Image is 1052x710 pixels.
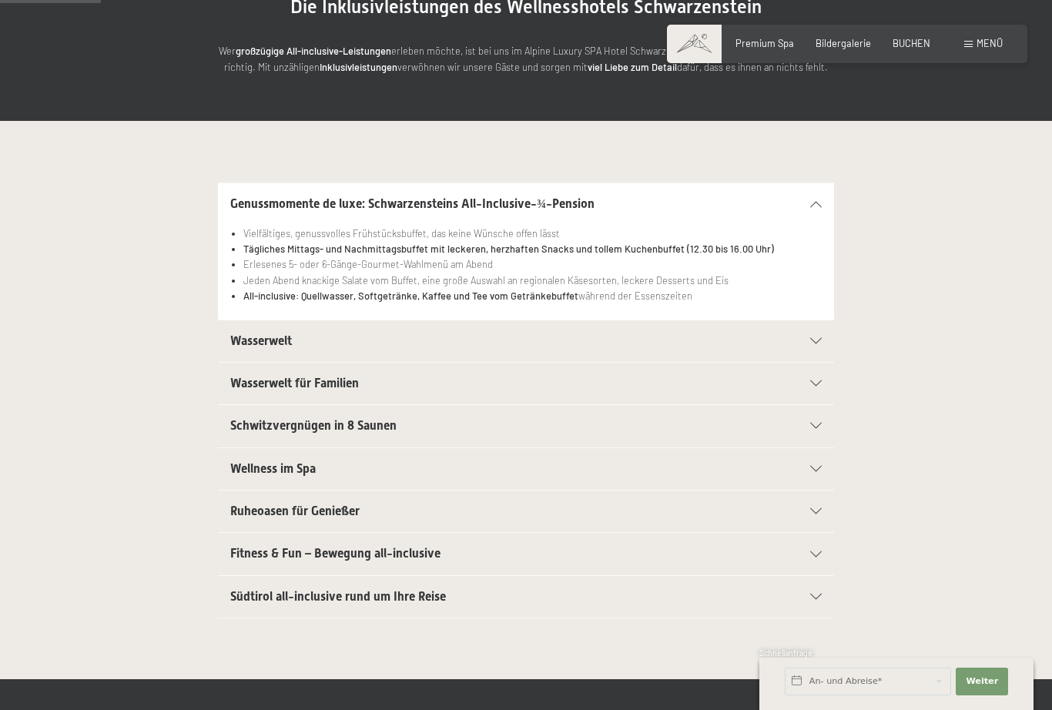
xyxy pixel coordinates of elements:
strong: großzügige All-inclusive-Leistungen [236,45,391,57]
strong: Inklusivleistungen [320,61,397,73]
strong: viel Liebe zum Detail [588,61,677,73]
li: Erlesenes 5- oder 6-Gänge-Gourmet-Wahlmenü am Abend [243,256,822,272]
p: Wer erleben möchte, ist bei uns im Alpine Luxury SPA Hotel Schwarzenstein im [GEOGRAPHIC_DATA] ge... [218,43,834,75]
span: Genussmomente de luxe: Schwarzensteins All-Inclusive-¾-Pension [230,196,595,211]
li: Jeden Abend knackige Salate vom Buffet, eine große Auswahl an regionalen Käsesorten, leckere Dess... [243,273,822,288]
span: Wasserwelt für Familien [230,376,359,390]
span: Fitness & Fun – Bewegung all-inclusive [230,546,441,561]
strong: All-inclusive: Quellwasser, Softgetränke, Kaffee und Tee vom Getränkebuffet [243,290,578,302]
a: BUCHEN [893,37,930,49]
span: Südtirol all-inclusive rund um Ihre Reise [230,589,446,604]
span: Menü [977,37,1003,49]
button: Weiter [956,668,1008,695]
span: Ruheoasen für Genießer [230,504,360,518]
a: Premium Spa [735,37,794,49]
span: Schwitzvergnügen in 8 Saunen [230,418,397,433]
strong: Tägliches Mittags- und Nachmittagsbuffet mit leckeren, herzhaften Snacks und tollem Kuchenbuffet ... [243,243,774,255]
a: Bildergalerie [816,37,871,49]
span: Wellness im Spa [230,461,316,476]
li: Vielfältiges, genussvolles Frühstücksbuffet, das keine Wünsche offen lässt [243,226,822,241]
span: Weiter [966,675,998,688]
span: Schnellanfrage [759,648,812,658]
li: während der Essenszeiten [243,288,822,303]
span: Wasserwelt [230,333,292,348]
